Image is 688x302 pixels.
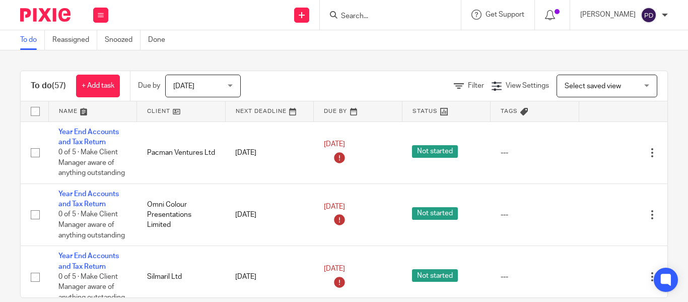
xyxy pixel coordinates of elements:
[105,30,141,50] a: Snoozed
[501,210,569,220] div: ---
[412,207,458,220] span: Not started
[20,8,71,22] img: Pixie
[486,11,524,18] span: Get Support
[20,30,45,50] a: To do
[580,10,636,20] p: [PERSON_NAME]
[52,82,66,90] span: (57)
[506,82,549,89] span: View Settings
[58,253,119,270] a: Year End Accounts and Tax Return
[468,82,484,89] span: Filter
[225,122,314,184] td: [DATE]
[76,75,120,97] a: + Add task
[58,273,125,301] span: 0 of 5 · Make Client Manager aware of anything outstanding
[58,191,119,208] a: Year End Accounts and Tax Return
[324,141,345,148] span: [DATE]
[340,12,431,21] input: Search
[137,122,226,184] td: Pacman Ventures Ltd
[412,145,458,158] span: Not started
[58,211,125,239] span: 0 of 5 · Make Client Manager aware of anything outstanding
[501,148,569,158] div: ---
[565,83,621,90] span: Select saved view
[58,129,119,146] a: Year End Accounts and Tax Return
[225,184,314,246] td: [DATE]
[324,265,345,272] span: [DATE]
[173,83,194,90] span: [DATE]
[31,81,66,91] h1: To do
[412,269,458,282] span: Not started
[137,184,226,246] td: Omni Colour Presentations Limited
[501,108,518,114] span: Tags
[58,149,125,176] span: 0 of 5 · Make Client Manager aware of anything outstanding
[138,81,160,91] p: Due by
[501,272,569,282] div: ---
[148,30,173,50] a: Done
[641,7,657,23] img: svg%3E
[52,30,97,50] a: Reassigned
[324,203,345,210] span: [DATE]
